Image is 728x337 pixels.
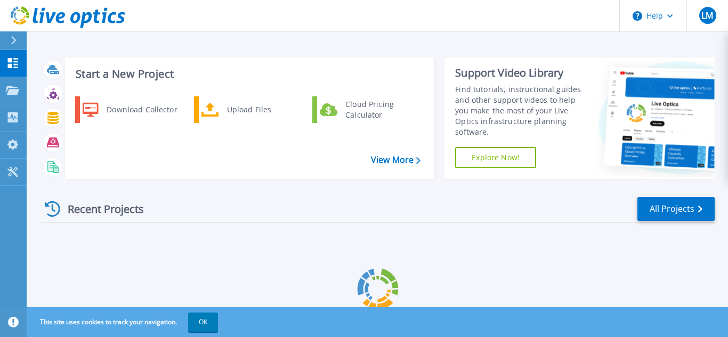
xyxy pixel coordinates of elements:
[188,313,218,332] button: OK
[371,155,420,165] a: View More
[101,99,182,120] div: Download Collector
[340,99,419,120] div: Cloud Pricing Calculator
[455,147,536,168] a: Explore Now!
[76,68,420,80] h3: Start a New Project
[194,96,303,123] a: Upload Files
[312,96,422,123] a: Cloud Pricing Calculator
[637,197,715,221] a: All Projects
[41,196,158,222] div: Recent Projects
[29,313,218,332] span: This site uses cookies to track your navigation.
[701,11,713,20] span: LM
[222,99,301,120] div: Upload Files
[75,96,184,123] a: Download Collector
[455,66,589,80] div: Support Video Library
[455,84,589,137] div: Find tutorials, instructional guides and other support videos to help you make the most of your L...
